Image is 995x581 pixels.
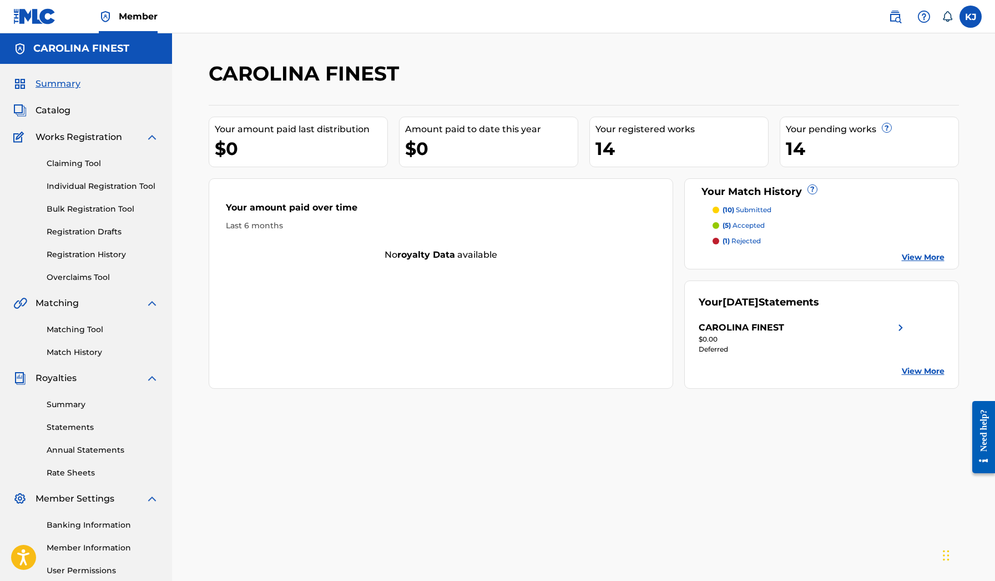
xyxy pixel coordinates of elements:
div: Deferred [699,344,907,354]
a: Registration History [47,249,159,261]
a: (10) submitted [713,205,945,215]
h2: CAROLINA FINEST [209,61,405,86]
h5: CAROLINA FINEST [33,42,129,55]
span: [DATE] [723,296,759,308]
iframe: Resource Center [964,391,995,483]
a: Rate Sheets [47,467,159,479]
a: Statements [47,422,159,433]
img: Member Settings [13,492,27,505]
a: Match History [47,347,159,358]
a: View More [902,365,945,377]
a: (5) accepted [713,221,945,231]
a: Claiming Tool [47,158,159,169]
img: expand [145,492,159,505]
img: Matching [13,297,27,310]
span: ? [808,185,817,194]
span: Member Settings [36,492,114,505]
img: Catalog [13,104,27,117]
div: Notifications [942,11,953,22]
img: MLC Logo [13,8,56,24]
strong: royalty data [397,249,455,260]
img: Top Rightsholder [99,10,112,23]
a: Bulk Registration Tool [47,203,159,215]
span: Works Registration [36,131,122,144]
div: Last 6 months [226,220,656,232]
img: help [917,10,931,23]
span: ? [882,123,891,132]
div: CAROLINA FINEST [699,321,784,334]
a: Individual Registration Tool [47,181,159,192]
div: Your amount paid over time [226,201,656,220]
div: Drag [943,539,949,572]
span: (5) [723,221,731,229]
a: CatalogCatalog [13,104,70,117]
img: Summary [13,77,27,91]
div: User Menu [959,6,982,28]
p: accepted [723,221,765,231]
a: Registration Drafts [47,226,159,238]
img: Works Registration [13,131,28,144]
img: Royalties [13,372,27,385]
div: $0.00 [699,334,907,344]
div: Amount paid to date this year [405,123,578,136]
div: Your Statements [699,295,819,310]
p: submitted [723,205,771,215]
span: Summary [36,77,80,91]
div: Your pending works [786,123,958,136]
span: Matching [36,297,79,310]
div: 14 [595,136,768,161]
img: right chevron icon [894,321,907,334]
a: (1) rejected [713,236,945,246]
a: Annual Statements [47,444,159,456]
a: Matching Tool [47,324,159,335]
p: rejected [723,236,761,246]
a: Banking Information [47,519,159,531]
a: Member Information [47,542,159,554]
div: $0 [215,136,387,161]
a: Overclaims Tool [47,272,159,283]
img: expand [145,372,159,385]
a: SummarySummary [13,77,80,91]
div: Your Match History [699,184,945,199]
a: View More [902,252,945,263]
div: $0 [405,136,578,161]
a: CAROLINA FINESTright chevron icon$0.00Deferred [699,321,907,354]
span: Royalties [36,372,77,385]
a: User Permissions [47,565,159,577]
img: expand [145,297,159,310]
span: (10) [723,206,734,214]
div: Your amount paid last distribution [215,123,387,136]
span: Catalog [36,104,70,117]
span: Member [119,10,158,23]
iframe: Chat Widget [940,528,995,581]
span: (1) [723,237,730,245]
div: 14 [786,136,958,161]
img: Accounts [13,42,27,56]
div: Your registered works [595,123,768,136]
a: Summary [47,399,159,410]
img: expand [145,131,159,144]
div: No available [209,248,673,262]
div: Help [913,6,935,28]
a: Public Search [884,6,906,28]
img: search [888,10,902,23]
